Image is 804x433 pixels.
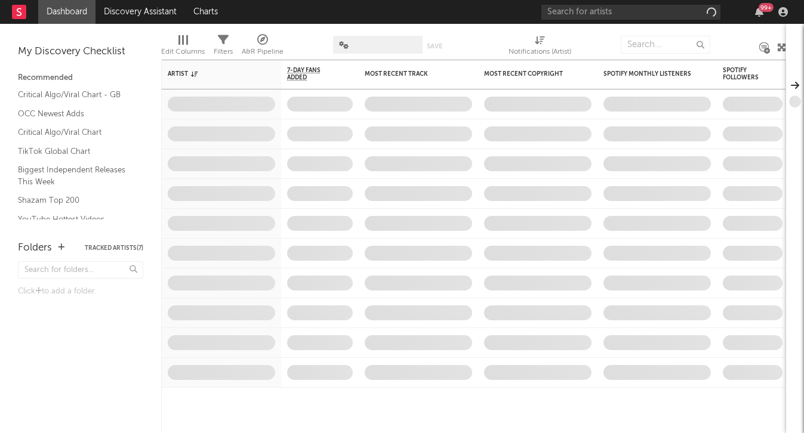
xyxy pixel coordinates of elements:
div: Notifications (Artist) [509,45,571,59]
a: TikTok Global Chart [18,145,131,158]
div: A&R Pipeline [242,45,284,59]
a: Biggest Independent Releases This Week [18,163,131,188]
input: Search for artists [541,5,720,20]
div: Edit Columns [161,30,205,64]
div: Spotify Followers [723,67,765,81]
span: 7-Day Fans Added [287,67,335,81]
input: Search for folders... [18,261,143,279]
a: Critical Algo/Viral Chart [18,126,131,139]
div: Folders [18,241,52,255]
button: Tracked Artists(7) [85,245,143,251]
a: Critical Algo/Viral Chart - GB [18,88,131,101]
div: Recommended [18,71,143,85]
a: OCC Newest Adds [18,107,131,120]
div: Edit Columns [161,45,205,59]
div: 99 + [759,3,774,12]
div: Notifications (Artist) [509,30,571,64]
a: Shazam Top 200 [18,194,131,207]
div: Most Recent Copyright [484,70,574,78]
div: Spotify Monthly Listeners [603,70,693,78]
div: Filters [214,45,233,59]
a: YouTube Hottest Videos [18,213,131,226]
button: 99+ [755,7,763,17]
div: A&R Pipeline [242,30,284,64]
div: Click to add a folder. [18,284,143,299]
input: Search... [621,36,710,54]
div: My Discovery Checklist [18,45,143,59]
div: Artist [168,70,257,78]
div: Most Recent Track [365,70,454,78]
div: Filters [214,30,233,64]
button: Save [427,43,442,50]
